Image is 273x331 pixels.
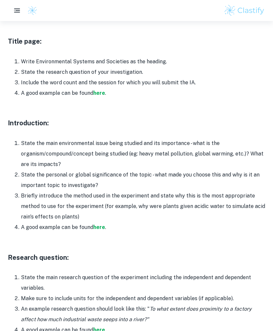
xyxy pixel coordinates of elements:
img: Clastify logo [224,4,265,17]
h3: Research question: [8,253,265,262]
li: An example research question should look like this: " [21,304,265,325]
li: State the main environmental issue being studied and its importance - what is the organism/compou... [21,138,265,170]
li: State the research question of your investigation. [21,67,265,77]
li: Include the word count and the session for which you will submit the IA. [21,77,265,88]
a: here [93,90,105,96]
li: State the personal or global significance of the topic - what made you choose this and why is it ... [21,170,265,191]
li: Write Environmental Systems and Societies as the heading. [21,56,265,67]
li: State the main research question of the experiment including the independent and dependent variab... [21,272,265,293]
h3: Title page: [8,36,265,46]
li: A good example can be found . [21,88,265,98]
li: Make sure to include units for the independent and dependent variables (if applicable). [21,293,265,304]
img: Clastify logo [27,6,37,15]
a: here [93,224,105,230]
h3: Introduction: [8,118,265,128]
a: Clastify logo [24,6,37,15]
li: A good example can be found . [21,222,265,233]
li: Briefly introduce the method used in the experiment and state why this is the most appropriate me... [21,191,265,222]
